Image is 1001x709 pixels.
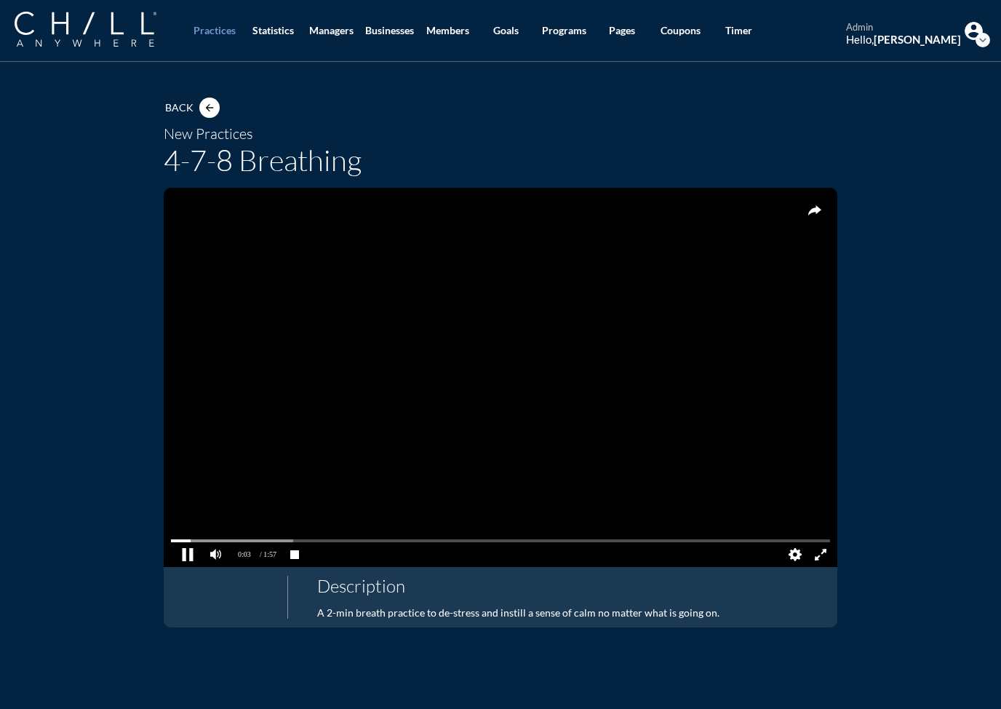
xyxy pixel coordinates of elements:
div: Programs [542,25,586,37]
div: Members [426,25,469,37]
div: Pages [609,25,635,37]
h1: 4-7-8 Breathing [164,143,837,178]
div: Timer [725,25,752,37]
i: expand_more [976,33,990,47]
strong: [PERSON_NAME] [874,33,961,46]
h4: Description [317,576,823,597]
div: A 2-min breath practice to de-stress and instill a sense of calm no matter what is going on. [317,607,823,619]
i: arrow_back [204,102,215,114]
div: Coupons [661,25,701,37]
a: Company Logo [15,12,186,49]
div: Managers [309,25,354,37]
div: Businesses [365,25,414,37]
button: Back [164,95,228,121]
div: Goals [493,25,519,37]
div: New Practices [164,125,837,143]
img: Company Logo [15,12,156,47]
span: Back [165,102,194,114]
div: Hello, [846,33,961,46]
div: Practices [194,25,236,37]
div: Statistics [252,25,294,37]
div: admin [846,22,961,33]
img: Profile icon [965,22,983,40]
